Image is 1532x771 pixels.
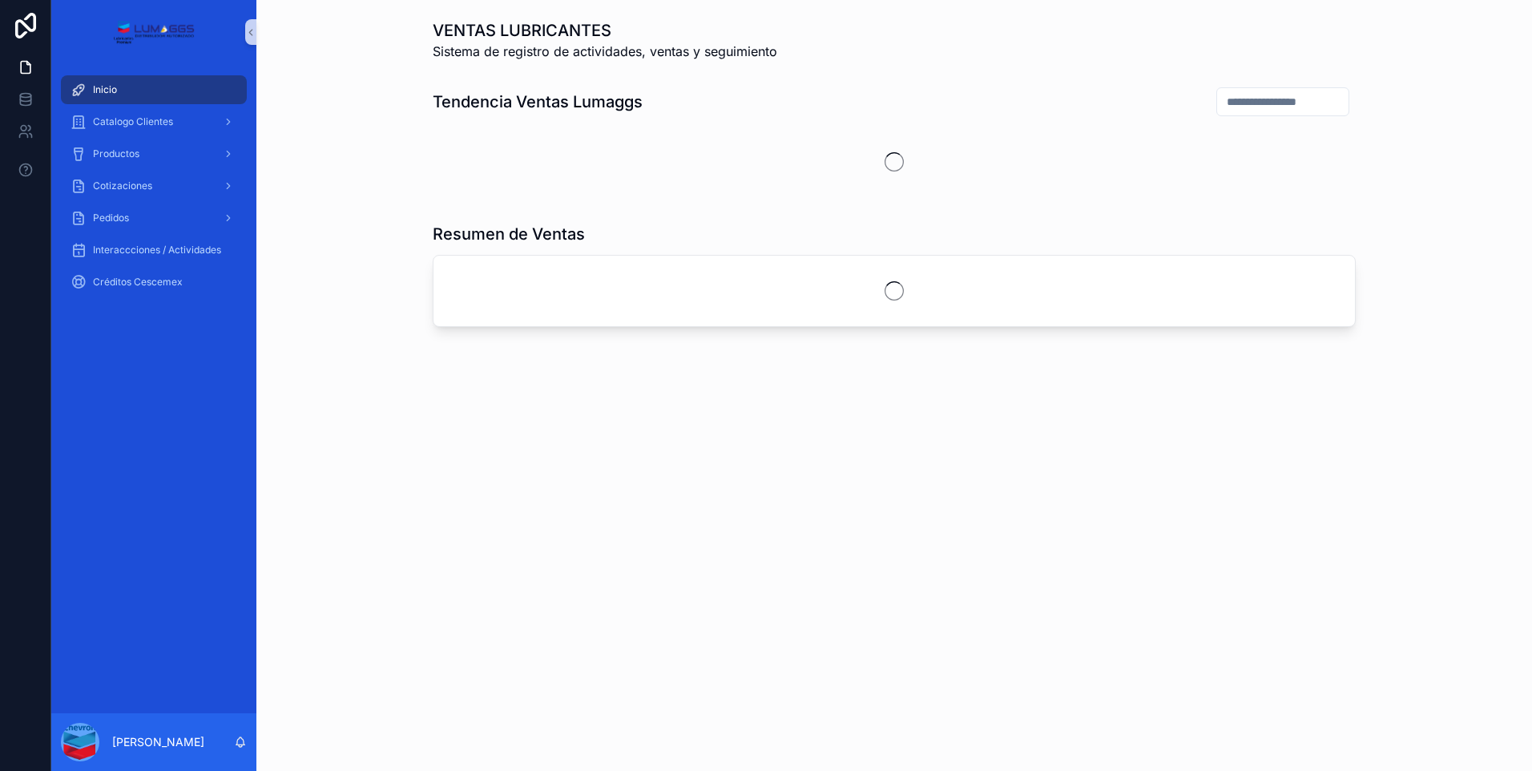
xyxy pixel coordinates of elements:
span: Créditos Cescemex [93,276,183,289]
p: [PERSON_NAME] [112,734,204,750]
div: Contenido desplazable [51,64,256,317]
a: Créditos Cescemex [61,268,247,297]
span: Inicio [93,83,117,96]
span: Catalogo Clientes [93,115,173,128]
a: Pedidos [61,204,247,232]
a: Interaccciones / Actividades [61,236,247,264]
a: Productos [61,139,247,168]
span: Pedidos [93,212,129,224]
h1: Resumen de Ventas [433,223,585,245]
span: Sistema de registro de actividades, ventas y seguimiento [433,42,777,61]
h1: Tendencia Ventas Lumaggs [433,91,643,113]
a: Cotizaciones [61,172,247,200]
span: Productos [93,147,139,160]
a: Inicio [61,75,247,104]
span: Interaccciones / Actividades [93,244,221,256]
a: Catalogo Clientes [61,107,247,136]
img: App logo [113,19,194,45]
h1: VENTAS LUBRICANTES [433,19,777,42]
span: Cotizaciones [93,180,152,192]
